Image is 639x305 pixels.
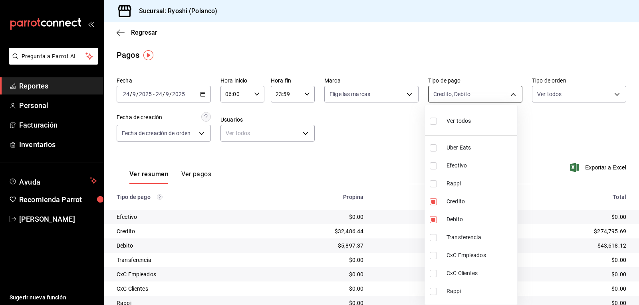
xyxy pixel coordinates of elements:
img: Tooltip marker [143,50,153,60]
span: Credito [447,197,514,206]
span: Uber Eats [447,144,514,152]
span: Rappi [447,287,514,295]
span: Transferencia [447,233,514,242]
span: Rappi [447,179,514,188]
span: CxC Empleados [447,251,514,260]
span: Debito [447,215,514,224]
span: Efectivo [447,161,514,170]
span: Ver todos [447,117,471,125]
span: CxC Clientes [447,269,514,277]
